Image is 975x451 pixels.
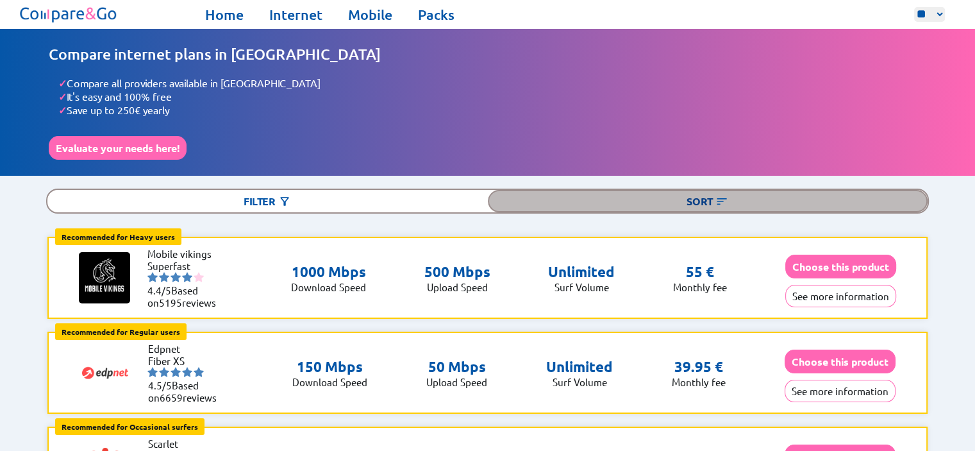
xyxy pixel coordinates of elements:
p: Monthly fee [672,376,726,388]
li: Fiber XS [147,355,224,367]
img: Logo of Mobile vikings [79,252,130,303]
img: starnr2 [159,272,169,282]
p: Download Speed [292,376,367,388]
a: Choose this product [785,355,896,368]
p: Unlimited [546,358,613,376]
b: Recommended for Regular users [62,327,180,337]
span: 4.5/5 [147,379,171,391]
img: starnr3 [171,272,181,282]
img: Logo of Compare&Go [17,3,121,26]
img: starnr5 [194,272,204,282]
div: Filter [47,190,487,212]
h1: Compare internet plans in [GEOGRAPHIC_DATA] [49,45,926,64]
img: Button open the filtering menu [278,195,291,208]
span: ✓ [58,76,67,90]
img: starnr5 [194,367,204,377]
button: See more information [785,285,896,307]
span: 4.4/5 [147,284,171,296]
p: Surf Volume [548,281,615,293]
p: Unlimited [548,263,615,281]
img: starnr1 [147,272,158,282]
img: Logo of Edpnet [79,347,131,398]
span: 6659 [159,391,182,404]
p: 55 € [686,263,714,281]
a: Home [205,6,244,24]
li: Save up to 250€ yearly [58,103,926,117]
a: Packs [418,6,454,24]
img: starnr2 [159,367,169,377]
img: starnr3 [171,367,181,377]
a: See more information [785,385,896,397]
p: Monthly fee [673,281,727,293]
img: Button open the sorting menu [715,195,728,208]
p: 150 Mbps [292,358,367,376]
p: Upload Speed [424,281,490,293]
span: ✓ [58,90,67,103]
a: Internet [269,6,322,24]
a: Mobile [348,6,392,24]
p: Download Speed [291,281,366,293]
p: 1000 Mbps [291,263,366,281]
b: Recommended for Heavy users [62,232,175,242]
li: Compare all providers available in [GEOGRAPHIC_DATA] [58,76,926,90]
li: Superfast [147,260,224,272]
p: 50 Mbps [426,358,487,376]
button: Evaluate your needs here! [49,136,187,160]
p: Upload Speed [426,376,487,388]
li: Edpnet [147,343,224,355]
p: Surf Volume [546,376,613,388]
div: Sort [488,190,928,212]
span: 5195 [159,296,182,309]
p: 500 Mbps [424,263,490,281]
span: ✓ [58,103,67,117]
li: Mobile vikings [147,248,224,260]
img: starnr4 [182,272,192,282]
b: Recommended for Occasional surfers [62,421,198,432]
img: starnr4 [182,367,192,377]
a: Choose this product [785,260,896,273]
p: 39.95 € [674,358,723,376]
button: Choose this product [785,255,896,278]
li: Based on reviews [147,284,224,309]
li: It's easy and 100% free [58,90,926,103]
a: See more information [785,290,896,302]
li: Scarlet [147,438,224,450]
button: See more information [785,380,896,402]
button: Choose this product [785,350,896,373]
img: starnr1 [147,367,158,377]
li: Based on reviews [147,379,224,404]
